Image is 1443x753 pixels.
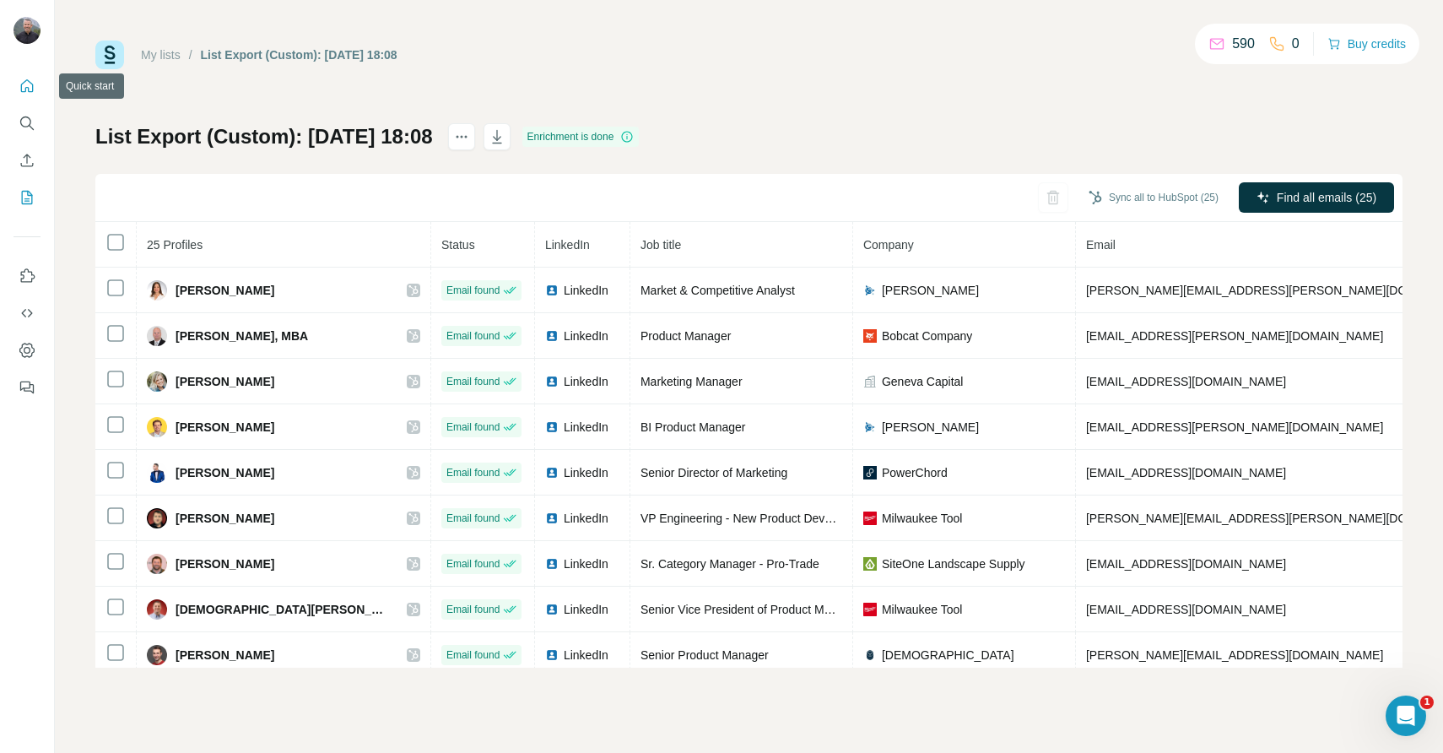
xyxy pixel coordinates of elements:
[176,510,274,527] span: [PERSON_NAME]
[882,601,962,618] span: Milwaukee Tool
[640,329,731,343] span: Product Manager
[14,17,41,44] img: Avatar
[95,41,124,69] img: Surfe Logo
[564,328,608,344] span: LinkedIn
[545,284,559,297] img: LinkedIn logo
[1086,603,1286,616] span: [EMAIL_ADDRESS][DOMAIN_NAME]
[640,284,795,297] span: Market & Competitive Analyst
[189,46,192,63] li: /
[882,419,979,436] span: [PERSON_NAME]
[176,464,274,481] span: [PERSON_NAME]
[446,511,500,526] span: Email found
[545,420,559,434] img: LinkedIn logo
[14,261,41,291] button: Use Surfe on LinkedIn
[640,603,884,616] span: Senior Vice President of Product Management
[1086,375,1286,388] span: [EMAIL_ADDRESS][DOMAIN_NAME]
[564,647,608,664] span: LinkedIn
[448,123,475,150] button: actions
[147,417,167,437] img: Avatar
[201,46,397,63] div: List Export (Custom): [DATE] 18:08
[640,648,769,662] span: Senior Product Manager
[545,375,559,388] img: LinkedIn logo
[863,329,877,343] img: company-logo
[863,238,914,252] span: Company
[863,557,877,571] img: company-logo
[882,328,972,344] span: Bobcat Company
[564,510,608,527] span: LinkedIn
[1086,329,1383,343] span: [EMAIL_ADDRESS][PERSON_NAME][DOMAIN_NAME]
[147,599,167,620] img: Avatar
[882,282,979,299] span: [PERSON_NAME]
[147,645,167,665] img: Avatar
[640,557,819,571] span: Sr. Category Manager - Pro-Trade
[1086,648,1383,662] span: [PERSON_NAME][EMAIL_ADDRESS][DOMAIN_NAME]
[1292,34,1300,54] p: 0
[446,556,500,572] span: Email found
[640,375,743,388] span: Marketing Manager
[176,647,274,664] span: [PERSON_NAME]
[446,465,500,480] span: Email found
[14,71,41,101] button: Quick start
[863,466,877,479] img: company-logo
[14,145,41,176] button: Enrich CSV
[147,508,167,528] img: Avatar
[863,648,877,662] img: company-logo
[1327,32,1406,56] button: Buy credits
[176,555,274,572] span: [PERSON_NAME]
[147,326,167,346] img: Avatar
[1420,696,1434,709] span: 1
[1086,238,1116,252] span: Email
[14,372,41,403] button: Feedback
[640,512,873,525] span: VP Engineering - New Product Development
[14,335,41,366] button: Dashboard
[14,108,41,138] button: Search
[863,512,877,525] img: company-logo
[446,283,500,298] span: Email found
[882,464,948,481] span: PowerChord
[176,601,390,618] span: [DEMOGRAPHIC_DATA][PERSON_NAME]
[1086,557,1286,571] span: [EMAIL_ADDRESS][DOMAIN_NAME]
[1239,182,1394,213] button: Find all emails (25)
[545,329,559,343] img: LinkedIn logo
[545,466,559,479] img: LinkedIn logo
[1386,696,1426,736] iframe: Intercom live chat
[863,420,877,434] img: company-logo
[446,647,500,663] span: Email found
[564,601,608,618] span: LinkedIn
[640,238,681,252] span: Job title
[446,602,500,617] span: Email found
[545,512,559,525] img: LinkedIn logo
[640,420,746,434] span: BI Product Manager
[14,298,41,328] button: Use Surfe API
[1077,185,1230,210] button: Sync all to HubSpot (25)
[564,282,608,299] span: LinkedIn
[176,328,308,344] span: [PERSON_NAME], MBA
[545,238,590,252] span: LinkedIn
[147,280,167,301] img: Avatar
[176,282,274,299] span: [PERSON_NAME]
[95,123,433,150] h1: List Export (Custom): [DATE] 18:08
[14,182,41,213] button: My lists
[882,510,962,527] span: Milwaukee Tool
[147,371,167,392] img: Avatar
[564,373,608,390] span: LinkedIn
[446,420,500,435] span: Email found
[545,557,559,571] img: LinkedIn logo
[863,284,877,297] img: company-logo
[545,603,559,616] img: LinkedIn logo
[441,238,475,252] span: Status
[545,648,559,662] img: LinkedIn logo
[141,48,181,62] a: My lists
[882,373,964,390] span: Geneva Capital
[147,463,167,483] img: Avatar
[446,328,500,344] span: Email found
[882,555,1025,572] span: SiteOne Landscape Supply
[1086,466,1286,479] span: [EMAIL_ADDRESS][DOMAIN_NAME]
[640,466,787,479] span: Senior Director of Marketing
[1232,34,1255,54] p: 590
[176,419,274,436] span: [PERSON_NAME]
[882,647,1014,664] span: [DEMOGRAPHIC_DATA]
[564,419,608,436] span: LinkedIn
[564,555,608,572] span: LinkedIn
[1086,420,1383,434] span: [EMAIL_ADDRESS][PERSON_NAME][DOMAIN_NAME]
